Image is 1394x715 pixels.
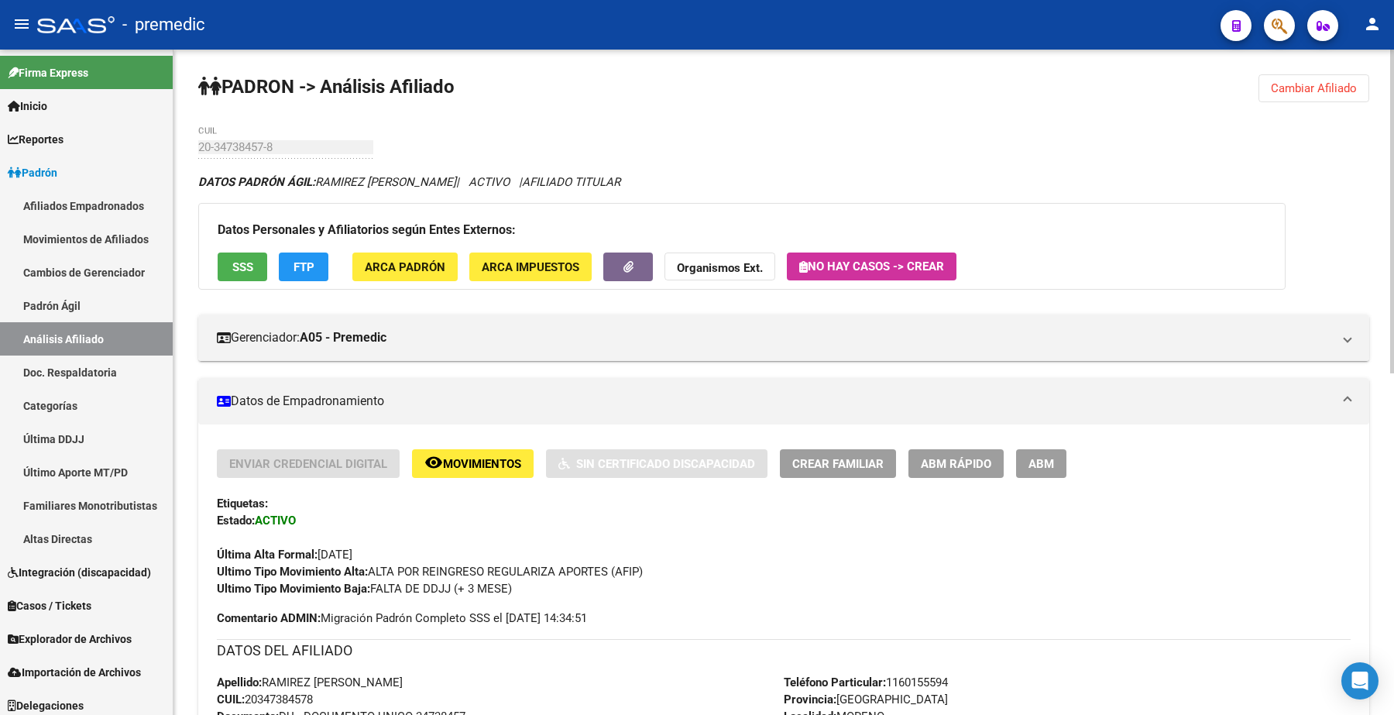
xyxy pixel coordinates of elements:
button: Organismos Ext. [664,253,775,281]
mat-expansion-panel-header: Datos de Empadronamiento [198,378,1369,425]
button: SSS [218,253,267,281]
span: [DATE] [217,548,352,562]
span: Casos / Tickets [8,597,91,614]
span: ARCA Padrón [365,260,445,274]
span: ABM [1028,457,1054,471]
button: Cambiar Afiliado [1258,74,1369,102]
button: ABM Rápido [908,449,1004,478]
span: 20347384578 [217,693,313,706]
strong: Apellido: [217,675,262,689]
strong: PADRON -> Análisis Afiliado [198,76,455,98]
span: Movimientos [443,457,521,471]
span: 1160155594 [784,675,948,689]
button: ARCA Padrón [352,253,458,281]
strong: Teléfono Particular: [784,675,886,689]
span: Importación de Archivos [8,664,141,681]
mat-panel-title: Gerenciador: [217,329,1332,346]
span: - premedic [122,8,205,42]
mat-panel-title: Datos de Empadronamiento [217,393,1332,410]
span: Reportes [8,131,64,148]
span: ABM Rápido [921,457,991,471]
span: [GEOGRAPHIC_DATA] [784,693,948,706]
button: Enviar Credencial Digital [217,449,400,478]
strong: Organismos Ext. [677,261,763,275]
strong: Etiquetas: [217,497,268,510]
strong: ACTIVO [255,514,296,528]
strong: Comentario ADMIN: [217,611,321,625]
span: Inicio [8,98,47,115]
button: FTP [279,253,328,281]
span: FTP [294,260,314,274]
button: ARCA Impuestos [469,253,592,281]
div: Open Intercom Messenger [1341,662,1379,700]
h3: DATOS DEL AFILIADO [217,640,1351,662]
span: Enviar Credencial Digital [229,457,387,471]
span: RAMIREZ [PERSON_NAME] [217,675,403,689]
strong: Ultimo Tipo Movimiento Baja: [217,582,370,596]
mat-expansion-panel-header: Gerenciador:A05 - Premedic [198,315,1369,361]
mat-icon: person [1363,15,1382,33]
mat-icon: menu [12,15,31,33]
button: Movimientos [412,449,534,478]
span: Cambiar Afiliado [1271,81,1357,95]
strong: Última Alta Formal: [217,548,318,562]
span: Integración (discapacidad) [8,564,151,581]
span: Sin Certificado Discapacidad [576,457,755,471]
strong: Ultimo Tipo Movimiento Alta: [217,565,368,579]
span: AFILIADO TITULAR [522,175,620,189]
span: FALTA DE DDJJ (+ 3 MESE) [217,582,512,596]
span: Explorador de Archivos [8,631,132,648]
button: Sin Certificado Discapacidad [546,449,767,478]
span: Migración Padrón Completo SSS el [DATE] 14:34:51 [217,610,587,627]
strong: Estado: [217,514,255,528]
span: SSS [232,260,253,274]
span: Firma Express [8,64,88,81]
span: No hay casos -> Crear [799,260,944,273]
button: Crear Familiar [780,449,896,478]
mat-icon: remove_red_eye [424,453,443,472]
strong: Provincia: [784,693,836,706]
strong: CUIL: [217,693,245,706]
strong: DATOS PADRÓN ÁGIL: [198,175,315,189]
button: No hay casos -> Crear [787,253,956,280]
strong: A05 - Premedic [300,329,386,346]
span: Delegaciones [8,697,84,714]
span: ALTA POR REINGRESO REGULARIZA APORTES (AFIP) [217,565,643,579]
h3: Datos Personales y Afiliatorios según Entes Externos: [218,219,1266,241]
span: RAMIREZ [PERSON_NAME] [198,175,456,189]
span: Crear Familiar [792,457,884,471]
i: | ACTIVO | [198,175,620,189]
span: ARCA Impuestos [482,260,579,274]
button: ABM [1016,449,1066,478]
span: Padrón [8,164,57,181]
